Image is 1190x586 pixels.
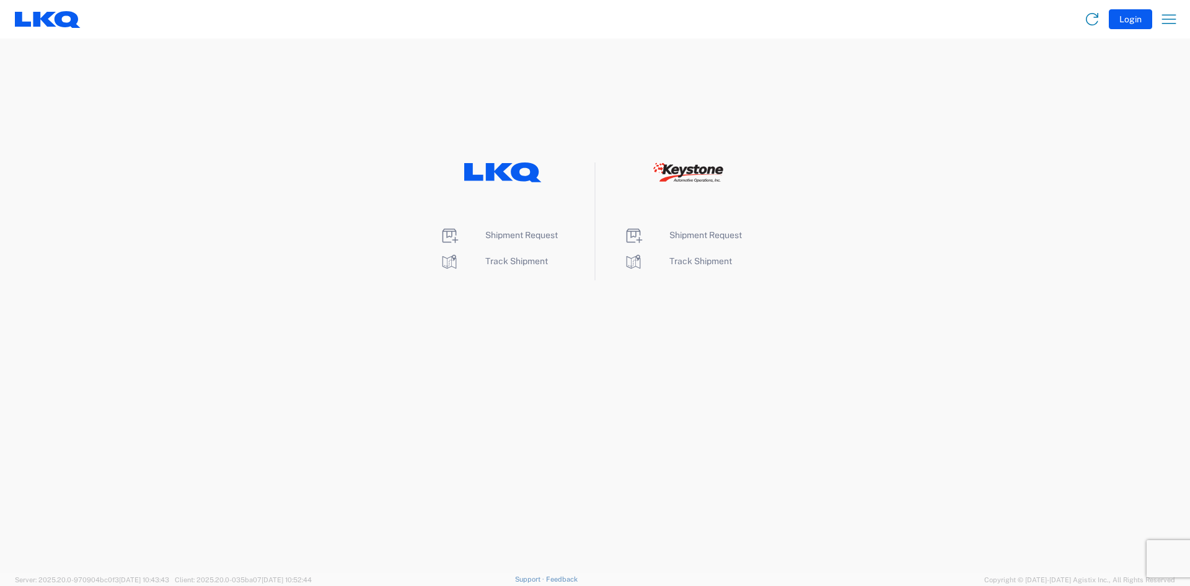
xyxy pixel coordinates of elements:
button: Login [1109,9,1152,29]
a: Track Shipment [439,256,548,266]
a: Shipment Request [439,230,558,240]
a: Shipment Request [624,230,742,240]
a: Support [515,575,546,583]
span: Track Shipment [669,256,732,266]
span: Track Shipment [485,256,548,266]
span: [DATE] 10:43:43 [119,576,169,584]
a: Feedback [546,575,578,583]
span: Copyright © [DATE]-[DATE] Agistix Inc., All Rights Reserved [984,574,1175,585]
span: Server: 2025.20.0-970904bc0f3 [15,576,169,584]
a: Track Shipment [624,256,732,266]
span: Client: 2025.20.0-035ba07 [175,576,312,584]
span: [DATE] 10:52:44 [262,576,312,584]
span: Shipment Request [485,230,558,240]
span: Shipment Request [669,230,742,240]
